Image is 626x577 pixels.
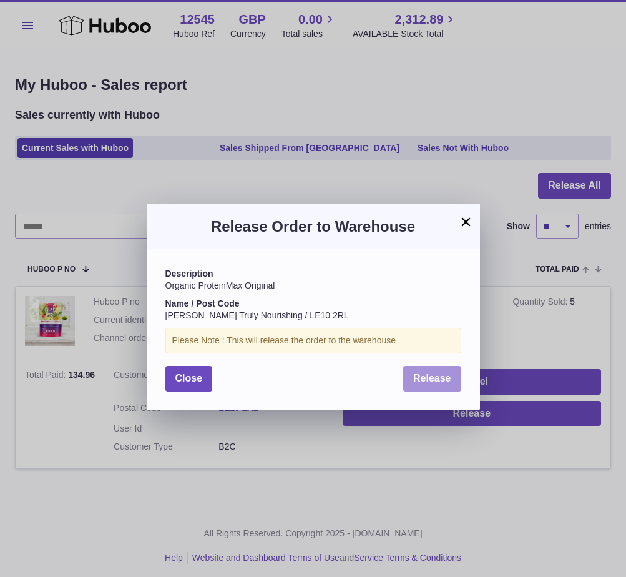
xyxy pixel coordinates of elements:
[165,217,461,237] h3: Release Order to Warehouse
[459,214,474,229] button: ×
[165,328,461,353] div: Please Note : This will release the order to the warehouse
[403,366,461,392] button: Release
[175,373,203,383] span: Close
[413,373,451,383] span: Release
[165,366,213,392] button: Close
[165,280,275,290] span: Organic ProteinMax Original
[165,269,213,279] strong: Description
[165,310,349,320] span: [PERSON_NAME] Truly Nourishing / LE10 2RL
[165,298,240,308] strong: Name / Post Code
